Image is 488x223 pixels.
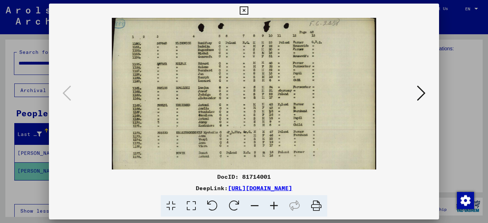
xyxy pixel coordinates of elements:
a: [URL][DOMAIN_NAME] [228,184,292,192]
div: DeepLink: [49,184,439,192]
div: DocID: 81714001 [49,172,439,181]
img: 001.jpg [112,18,376,187]
img: Change consent [457,192,474,209]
